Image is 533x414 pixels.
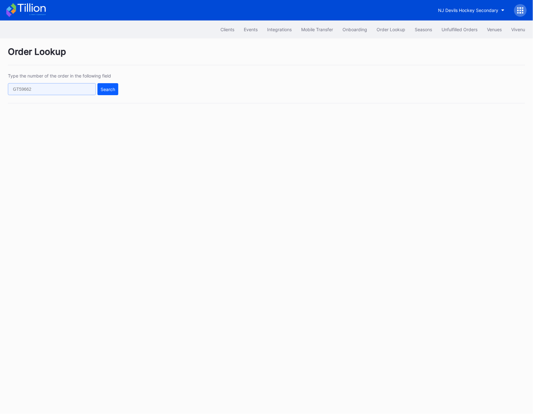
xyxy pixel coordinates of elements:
button: NJ Devils Hockey Secondary [433,4,509,16]
button: Clients [216,24,239,35]
div: Vivenu [511,27,525,32]
button: Order Lookup [372,24,410,35]
div: Type the number of the order in the following field [8,73,118,78]
div: Onboarding [343,27,367,32]
div: Order Lookup [8,46,525,65]
button: Onboarding [338,24,372,35]
div: Clients [220,27,234,32]
button: Vivenu [507,24,530,35]
input: GT59662 [8,83,96,95]
div: Order Lookup [377,27,405,32]
button: Events [239,24,262,35]
div: Mobile Transfer [301,27,333,32]
button: Search [97,83,118,95]
div: Events [244,27,258,32]
div: NJ Devils Hockey Secondary [438,8,498,13]
button: Unfulfilled Orders [437,24,482,35]
div: Unfulfilled Orders [442,27,477,32]
div: Search [101,87,115,92]
div: Integrations [267,27,292,32]
button: Seasons [410,24,437,35]
button: Venues [482,24,507,35]
div: Seasons [415,27,432,32]
button: Integrations [262,24,296,35]
div: Venues [487,27,502,32]
button: Mobile Transfer [296,24,338,35]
